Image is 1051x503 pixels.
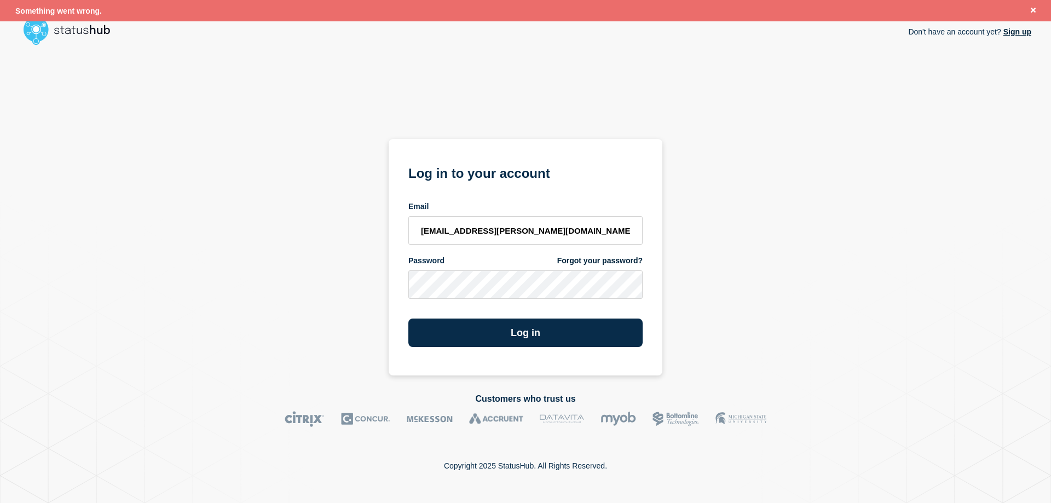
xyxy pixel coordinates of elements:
[715,411,766,427] img: MSU logo
[1001,27,1031,36] a: Sign up
[652,411,699,427] img: Bottomline logo
[557,256,643,266] a: Forgot your password?
[408,201,429,212] span: Email
[908,19,1031,45] p: Don't have an account yet?
[408,270,643,299] input: password input
[15,7,102,15] span: Something went wrong.
[408,162,643,182] h1: Log in to your account
[341,411,390,427] img: Concur logo
[407,411,453,427] img: McKesson logo
[600,411,636,427] img: myob logo
[1026,4,1040,17] button: Close banner
[20,394,1031,404] h2: Customers who trust us
[285,411,325,427] img: Citrix logo
[469,411,523,427] img: Accruent logo
[408,319,643,347] button: Log in
[408,216,643,245] input: email input
[444,461,607,470] p: Copyright 2025 StatusHub. All Rights Reserved.
[408,256,444,266] span: Password
[540,411,584,427] img: DataVita logo
[20,13,124,48] img: StatusHub logo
